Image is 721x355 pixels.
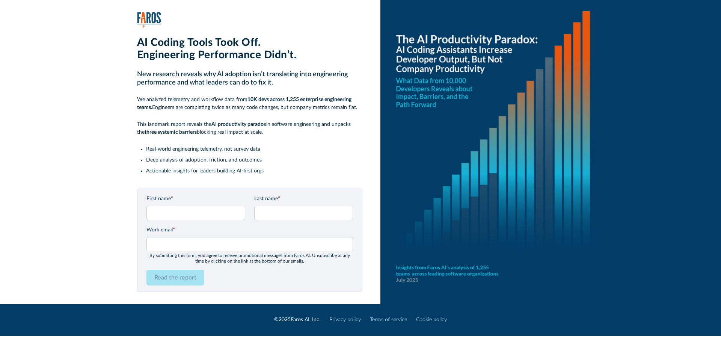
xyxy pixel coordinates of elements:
[137,36,362,49] h1: AI Coding Tools Took Off.
[329,316,361,324] a: Privacy policy
[146,195,245,203] label: First name
[145,130,197,135] strong: three systemic barriers
[254,195,353,203] label: Last name
[146,167,362,175] li: Actionable insights for leaders building AI-first orgs
[137,12,161,27] img: Faros Logo
[211,122,266,127] strong: AI productivity paradox
[137,49,362,62] h1: Engineering Performance Didn’t.
[146,253,353,264] div: By submitting this form, you agree to receive promotional messages from Faros Al. Unsubscribe at ...
[146,195,353,286] form: Email Form
[137,71,362,87] h2: New research reveals why AI adoption isn’t translating into engineering performance and what lead...
[370,316,407,324] a: Terms of service
[416,316,447,324] a: Cookie policy
[146,156,362,164] li: Deep analysis of adoption, friction, and outcomes
[137,121,362,136] p: This landmark report reveals the in software engineering and unpacks the blocking real impact at ...
[274,316,320,324] div: © Faros AI, Inc.
[146,226,353,234] label: Work email
[146,270,204,286] input: Read the report
[146,145,362,153] li: Real-world engineering telemetry, not survey data
[137,97,351,110] strong: 10K devs across 1,255 enterprise engineering teams.
[137,96,362,112] p: We analyzed telemetry and workflow data from Engineers are completing twice as many code changes,...
[279,317,291,322] span: 2025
